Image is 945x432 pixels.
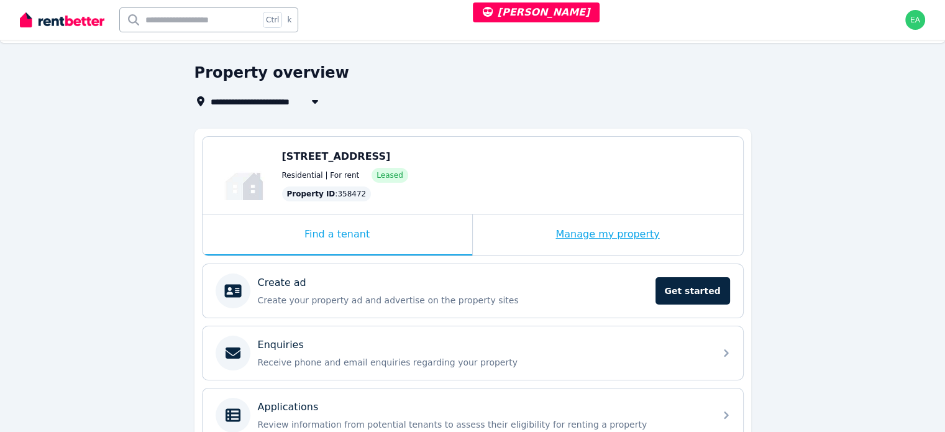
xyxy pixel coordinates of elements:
p: Create your property ad and advertise on the property sites [258,294,648,306]
span: Leased [377,170,403,180]
img: RentBetter [20,11,104,29]
div: : 358472 [282,186,372,201]
div: Manage my property [473,214,743,255]
p: Review information from potential tenants to assess their eligibility for renting a property [258,418,708,431]
span: k [287,15,291,25]
span: [STREET_ADDRESS] [282,150,391,162]
a: EnquiriesReceive phone and email enquiries regarding your property [203,326,743,380]
div: Find a tenant [203,214,472,255]
p: Applications [258,400,319,415]
span: Property ID [287,189,336,199]
p: Enquiries [258,338,304,352]
span: Ctrl [263,12,282,28]
span: [PERSON_NAME] [483,6,590,18]
span: Residential | For rent [282,170,360,180]
h1: Property overview [194,63,349,83]
span: Get started [655,277,730,305]
img: earl@rentbetter.com.au [905,10,925,30]
a: Create adCreate your property ad and advertise on the property sitesGet started [203,264,743,318]
p: Create ad [258,275,306,290]
p: Receive phone and email enquiries regarding your property [258,356,708,369]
